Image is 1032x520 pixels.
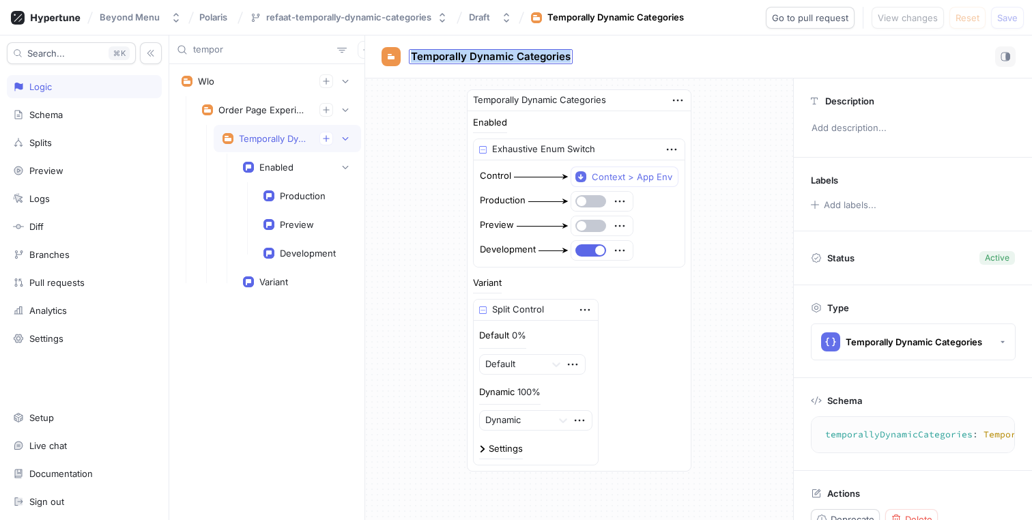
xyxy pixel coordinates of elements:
button: Draft [463,6,517,29]
div: Split Control [492,303,544,317]
div: Schema [29,109,63,120]
p: Schema [827,395,862,406]
button: Save [991,7,1024,29]
span: View changes [878,14,938,22]
div: Preview [280,219,314,230]
div: Variant [259,276,288,287]
div: Variant [473,278,502,287]
div: Live chat [29,440,67,451]
button: Go to pull request [766,7,855,29]
div: refaat-temporally-dynamic-categories [266,12,431,23]
button: Reset [949,7,986,29]
div: Add labels... [824,201,876,210]
div: Production [280,190,326,201]
div: Temporally Dynamic Categories [846,336,982,348]
span: Go to pull request [772,14,848,22]
div: Diff [29,221,44,232]
p: Add description... [805,117,1020,140]
div: Analytics [29,305,67,316]
div: Temporally Dynamic Categories [473,93,606,107]
div: Enabled [259,162,293,173]
a: Documentation [7,462,162,485]
span: Polaris [199,12,227,22]
div: Development [480,243,536,257]
button: Search...K [7,42,136,64]
div: Logic [29,81,52,92]
div: Control [480,169,511,183]
button: Temporally Dynamic Categories [811,323,1016,360]
div: Branches [29,249,70,260]
p: Description [825,96,874,106]
p: Actions [827,488,860,499]
span: Reset [956,14,979,22]
div: Logs [29,193,50,204]
div: Order Page Experiments [218,104,309,115]
div: K [109,46,130,60]
button: View changes [872,7,944,29]
div: Temporally Dynamic Categories [239,133,309,144]
span: Temporally Dynamic Categories [411,51,571,62]
div: Draft [469,12,490,23]
div: Development [280,248,336,259]
div: Production [480,194,526,207]
button: Context > App Env [571,167,678,187]
div: Preview [480,218,514,232]
div: Pull requests [29,277,85,288]
p: Type [827,302,849,313]
div: Splits [29,137,52,148]
div: Enabled [473,118,507,127]
div: Context > App Env [592,171,672,183]
div: Setup [29,412,54,423]
div: Beyond Menu [100,12,160,23]
div: Wlo [198,76,214,87]
div: Exhaustive Enum Switch [492,143,595,156]
div: Settings [489,444,523,453]
div: Temporally Dynamic Categories [547,11,684,25]
span: Search... [27,49,65,57]
button: Beyond Menu [94,6,187,29]
div: 100% [517,388,541,396]
button: refaat-temporally-dynamic-categories [244,6,453,29]
div: Sign out [29,496,64,507]
button: Add labels... [806,196,880,214]
p: Status [827,248,855,268]
p: Labels [811,175,838,186]
div: Documentation [29,468,93,479]
p: Default [479,329,509,343]
div: Settings [29,333,63,344]
div: Active [985,252,1009,264]
p: Dynamic [479,386,515,399]
span: Save [997,14,1018,22]
input: Search... [193,43,332,57]
div: 0% [512,331,526,340]
div: Preview [29,165,63,176]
